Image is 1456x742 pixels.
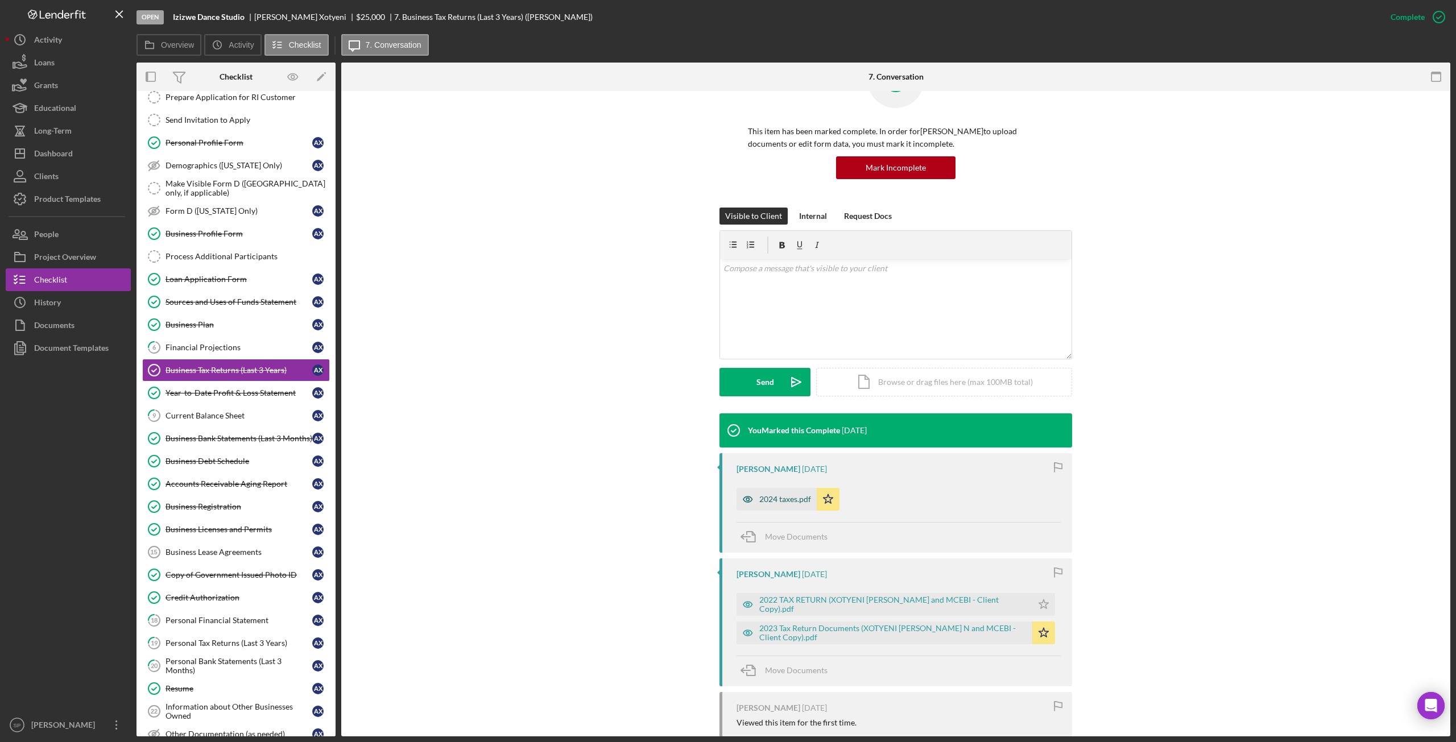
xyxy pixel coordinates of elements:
div: Business Lease Agreements [166,548,312,557]
a: 19Personal Tax Returns (Last 3 Years)AX [142,632,330,654]
div: Open [136,10,164,24]
a: 18Personal Financial StatementAX [142,609,330,632]
div: Demographics ([US_STATE] Only) [166,161,312,170]
a: Educational [6,97,131,119]
a: Demographics ([US_STATE] Only)AX [142,154,330,177]
div: A X [312,637,324,649]
div: A X [312,569,324,581]
div: Loans [34,51,55,77]
a: Business Debt ScheduleAX [142,450,330,472]
a: History [6,291,131,314]
a: 20Personal Bank Statements (Last 3 Months)AX [142,654,330,677]
time: 2025-07-20 21:51 [802,570,827,579]
button: Checklist [6,268,131,291]
button: 2024 taxes.pdf [737,488,839,511]
time: 2025-07-20 21:43 [802,703,827,712]
div: Business Profile Form [166,229,312,238]
div: A X [312,228,324,239]
div: Checklist [220,72,253,81]
div: Make Visible Form D ([GEOGRAPHIC_DATA] only, if applicable) [166,179,329,197]
button: Checklist [264,34,329,56]
div: Educational [34,97,76,122]
div: Resume [166,684,312,693]
div: Business Debt Schedule [166,457,312,466]
div: People [34,223,59,248]
div: Send [756,368,774,396]
div: Dashboard [34,142,73,168]
button: Visible to Client [719,208,788,225]
div: Financial Projections [166,343,312,352]
button: Move Documents [737,656,839,685]
div: Form D ([US_STATE] Only) [166,206,312,215]
div: Personal Bank Statements (Last 3 Months) [166,657,312,675]
a: Business Licenses and PermitsAX [142,518,330,541]
div: 7. Business Tax Returns (Last 3 Years) ([PERSON_NAME]) [394,13,593,22]
div: 2023 Tax Return Documents (XOTYENI [PERSON_NAME] N and MCEBI - Client Copy).pdf [759,624,1027,642]
a: 9Current Balance SheetAX [142,404,330,427]
div: Documents [34,314,75,339]
tspan: 15 [150,549,157,556]
button: Product Templates [6,188,131,210]
div: Personal Profile Form [166,138,312,147]
button: Dashboard [6,142,131,165]
tspan: 18 [151,616,158,624]
a: Prepare Application for RI Customer [142,86,330,109]
span: Move Documents [765,532,828,541]
div: A X [312,546,324,558]
a: Clients [6,165,131,188]
div: Product Templates [34,188,101,213]
div: Grants [34,74,58,100]
div: A X [312,478,324,490]
div: Sources and Uses of Funds Statement [166,297,312,306]
div: Long-Term [34,119,72,145]
tspan: 19 [151,639,158,646]
div: Open Intercom Messenger [1417,692,1445,719]
div: Loan Application Form [166,275,312,284]
div: History [34,291,61,317]
div: A X [312,296,324,308]
a: 6Financial ProjectionsAX [142,336,330,359]
button: Move Documents [737,523,839,551]
div: A X [312,524,324,535]
a: Grants [6,74,131,97]
div: Clients [34,165,59,190]
button: Request Docs [838,208,897,225]
a: Loan Application FormAX [142,268,330,291]
div: Copy of Government Issued Photo ID [166,570,312,579]
div: Business Tax Returns (Last 3 Years) [166,366,312,375]
div: [PERSON_NAME] [737,570,800,579]
a: 15Business Lease AgreementsAX [142,541,330,563]
a: 22Information about Other Businesses OwnedAX [142,700,330,723]
a: Send Invitation to Apply [142,109,330,131]
div: Business Licenses and Permits [166,525,312,534]
div: A X [312,410,324,421]
div: Process Additional Participants [166,252,329,261]
a: Sources and Uses of Funds StatementAX [142,291,330,313]
div: 2022 TAX RETURN (XOTYENI [PERSON_NAME] and MCEBI - Client Copy).pdf [759,595,1027,614]
div: Personal Tax Returns (Last 3 Years) [166,639,312,648]
button: 7. Conversation [341,34,429,56]
div: [PERSON_NAME] Xotyeni [254,13,356,22]
div: You Marked this Complete [748,426,840,435]
div: [PERSON_NAME] [737,703,800,712]
button: SP[PERSON_NAME] [6,714,131,736]
a: Business Tax Returns (Last 3 Years)AX [142,359,330,382]
button: 2023 Tax Return Documents (XOTYENI [PERSON_NAME] N and MCEBI - Client Copy).pdf [737,621,1055,644]
a: Copy of Government Issued Photo IDAX [142,563,330,586]
div: Current Balance Sheet [166,411,312,420]
label: Overview [161,40,194,49]
tspan: 22 [151,708,158,715]
a: Long-Term [6,119,131,142]
div: Mark Incomplete [866,156,926,179]
label: Activity [229,40,254,49]
button: Complete [1379,6,1450,28]
div: Complete [1391,6,1425,28]
a: Business PlanAX [142,313,330,336]
label: 7. Conversation [366,40,421,49]
div: A X [312,387,324,399]
label: Checklist [289,40,321,49]
a: Business Bank Statements (Last 3 Months)AX [142,427,330,450]
div: A X [312,205,324,217]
